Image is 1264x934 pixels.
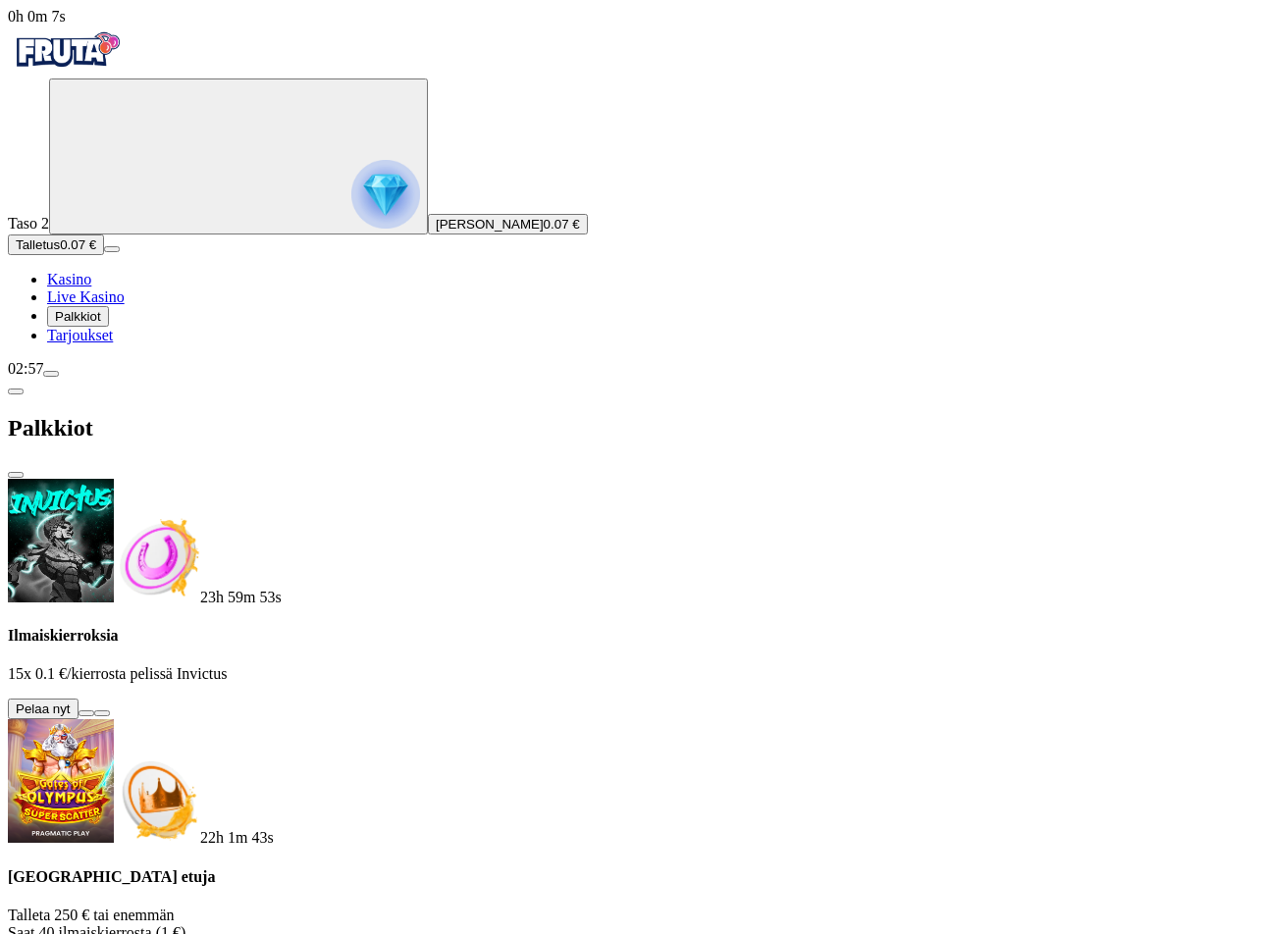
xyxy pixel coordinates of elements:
span: 0.07 € [60,237,96,252]
span: user session time [8,8,66,25]
span: Talletus [16,237,60,252]
button: close [8,472,24,478]
img: Freespins bonus icon [114,516,200,602]
button: Talletusplus icon0.07 € [8,234,104,255]
button: reward progress [49,78,428,234]
a: Fruta [8,61,126,78]
span: Palkkiot [55,309,101,324]
span: Live Kasino [47,288,125,305]
span: 02:57 [8,360,43,377]
img: Deposit bonus icon [114,756,200,843]
img: reward progress [351,160,420,229]
span: 0.07 € [544,217,580,232]
a: diamond iconKasino [47,271,91,287]
button: Pelaa nyt [8,699,79,719]
button: reward iconPalkkiot [47,306,109,327]
h4: [GEOGRAPHIC_DATA] etuja [8,868,1256,886]
nav: Primary [8,26,1256,344]
span: Tarjoukset [47,327,113,343]
a: gift-inverted iconTarjoukset [47,327,113,343]
span: countdown [200,589,282,605]
a: poker-chip iconLive Kasino [47,288,125,305]
button: menu [43,371,59,377]
h2: Palkkiot [8,415,1256,441]
p: 15x 0.1 €/kierrosta pelissä Invictus [8,665,1256,683]
span: countdown [200,829,274,846]
span: Kasino [47,271,91,287]
button: [PERSON_NAME]0.07 € [428,214,588,234]
span: Taso 2 [8,215,49,232]
img: Gates of Olympus Super Scatter [8,719,114,843]
h4: Ilmaiskierroksia [8,627,1256,645]
button: chevron-left icon [8,389,24,394]
span: [PERSON_NAME] [436,217,544,232]
span: Pelaa nyt [16,701,71,716]
img: Invictus [8,479,114,602]
button: info [94,710,110,716]
img: Fruta [8,26,126,75]
button: menu [104,246,120,252]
